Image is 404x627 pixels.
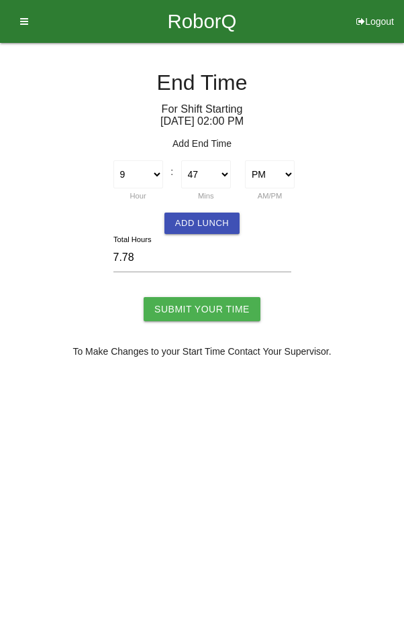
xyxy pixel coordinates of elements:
label: Mins [198,192,214,200]
label: Total Hours [113,234,152,245]
label: Hour [130,192,146,200]
p: To Make Changes to your Start Time Contact Your Supervisor. [10,345,394,359]
p: Add End Time [10,137,394,151]
h6: For Shift Starting [DATE] 02 : 00 PM [10,103,394,127]
input: Submit Your Time [144,297,260,321]
div: : [170,160,174,179]
h4: End Time [10,71,394,95]
label: AM/PM [258,192,283,200]
button: Add Lunch [164,213,240,234]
